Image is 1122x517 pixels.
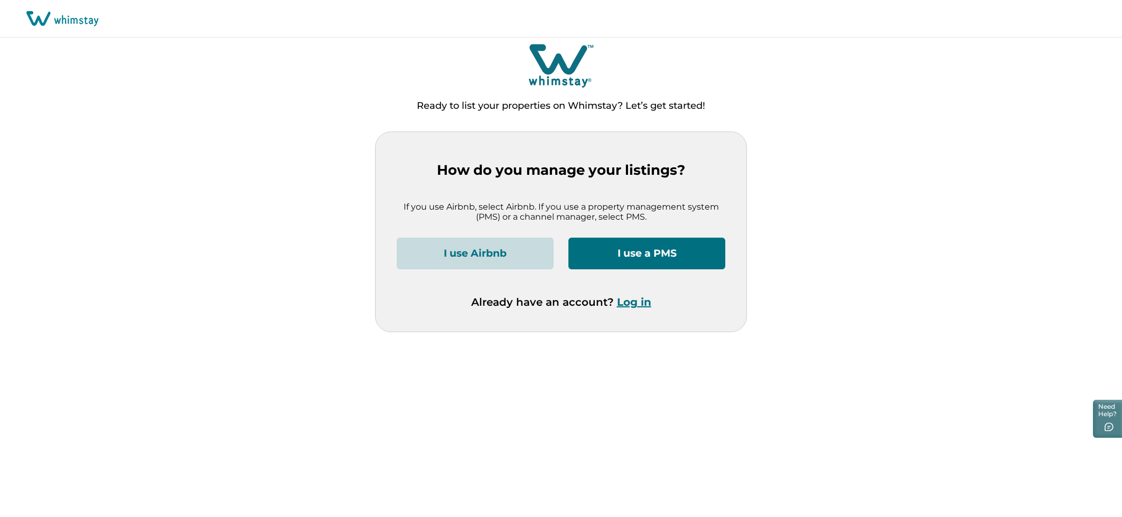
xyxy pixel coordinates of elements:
button: I use a PMS [568,238,725,269]
p: Ready to list your properties on Whimstay? Let’s get started! [417,101,705,111]
p: How do you manage your listings? [397,162,725,178]
button: I use Airbnb [397,238,554,269]
button: Log in [617,296,651,308]
p: If you use Airbnb, select Airbnb. If you use a property management system (PMS) or a channel mana... [397,202,725,222]
p: Already have an account? [471,296,651,308]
